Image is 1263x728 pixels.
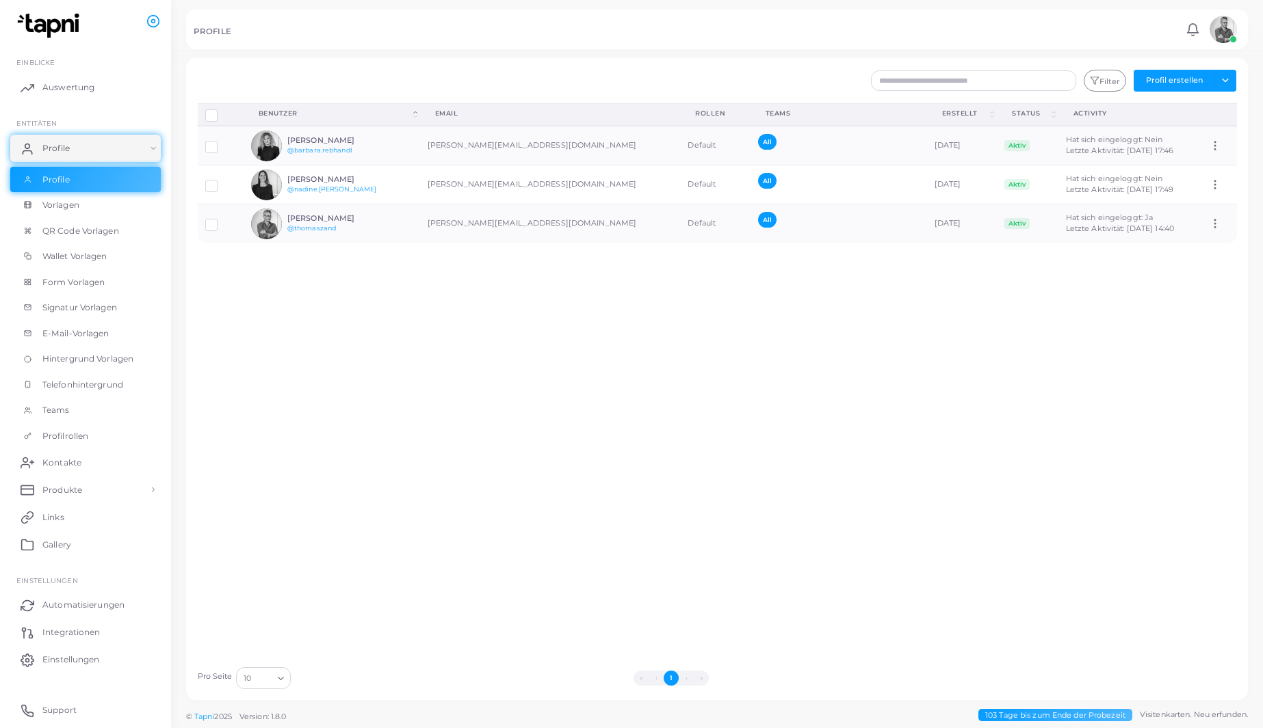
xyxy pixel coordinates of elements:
a: Einstellungen [10,646,161,673]
span: Letzte Aktivität: [DATE] 17:46 [1066,146,1173,155]
span: Profile [42,174,70,186]
span: Signatur Vorlagen [42,301,117,314]
span: Visitenkarten. Neu erfunden. [1140,709,1248,720]
span: Version: 1.8.0 [239,712,287,721]
a: avatar [1206,16,1240,43]
a: Signatur Vorlagen [10,295,161,321]
span: Aktiv [1004,179,1030,190]
ul: Pagination [295,671,1049,686]
a: @thomaszand [287,224,336,232]
th: Action [1201,103,1236,126]
input: Search for option [252,671,272,686]
span: All [758,134,777,150]
span: All [758,212,777,228]
a: QR Code Vorlagen [10,218,161,244]
span: 2025 [214,711,231,723]
div: Teams [766,109,912,118]
span: Einstellungen [42,653,99,666]
span: E-Mail-Vorlagen [42,327,109,340]
h6: [PERSON_NAME] [287,175,388,184]
div: Status [1012,109,1049,118]
span: Support [42,704,77,716]
span: 103 Tage bis zum Ende der Probezeit [978,709,1132,722]
a: Auswertung [10,74,161,101]
a: Wallet Vorlagen [10,243,161,269]
a: Produkte [10,476,161,503]
a: Kontakte [10,448,161,476]
span: Produkte [42,484,82,496]
a: Vorlagen [10,192,161,218]
a: Hintergrund Vorlagen [10,346,161,372]
h5: PROFILE [194,27,231,36]
span: Hintergrund Vorlagen [42,353,133,365]
td: Default [680,165,750,204]
span: Hat sich eingeloggt: Nein [1066,135,1163,144]
img: avatar [251,131,282,161]
th: Row-selection [198,103,244,126]
span: © [186,711,286,723]
img: logo [12,13,88,38]
a: Telefonhintergrund [10,372,161,398]
span: Auswertung [42,81,94,94]
td: [PERSON_NAME][EMAIL_ADDRESS][DOMAIN_NAME] [420,165,681,204]
span: Hat sich eingeloggt: Nein [1066,174,1163,183]
a: E-Mail-Vorlagen [10,321,161,347]
a: Teams [10,397,161,423]
span: ENTITÄTEN [16,119,57,127]
a: Automatisierungen [10,591,161,619]
span: Automatisierungen [42,599,125,611]
span: EINBLICKE [16,58,55,66]
img: avatar [1210,16,1237,43]
label: Pro Seite [198,671,233,682]
span: Gallery [42,539,71,551]
div: activity [1073,109,1187,118]
a: Profilrollen [10,423,161,449]
img: avatar [251,170,282,200]
span: Hat sich eingeloggt: Ja [1066,213,1154,222]
a: Profile [10,167,161,193]
td: Default [680,204,750,243]
div: Search for option [236,667,291,689]
a: Support [10,697,161,724]
span: Telefonhintergrund [42,379,123,391]
div: Email [435,109,666,118]
h6: [PERSON_NAME] [287,214,388,223]
h6: [PERSON_NAME] [287,136,388,145]
span: Aktiv [1004,140,1030,151]
a: Form Vorlagen [10,269,161,295]
a: Gallery [10,530,161,558]
span: Wallet Vorlagen [42,250,107,262]
span: Profile [42,142,70,154]
td: [DATE] [927,126,997,165]
span: QR Code Vorlagen [42,225,119,237]
span: Profilrollen [42,430,88,442]
td: [PERSON_NAME][EMAIL_ADDRESS][DOMAIN_NAME] [420,126,681,165]
a: Tapni [194,712,215,721]
span: 10 [244,671,251,686]
span: All [758,173,777,189]
span: Vorlagen [42,199,79,211]
span: Integrationen [42,626,100,638]
span: Teams [42,404,70,416]
img: avatar [251,208,282,239]
span: Links [42,511,64,524]
td: Default [680,126,750,165]
button: Profil erstellen [1134,70,1214,92]
button: Filter [1084,70,1126,92]
span: Letzte Aktivität: [DATE] 14:40 [1066,224,1174,233]
span: Einstellungen [16,576,77,584]
a: Links [10,503,161,530]
div: Erstellt [942,109,987,118]
a: Integrationen [10,619,161,646]
div: Benutzer [259,109,411,118]
a: @barbara.rebhandl [287,146,352,154]
td: [PERSON_NAME][EMAIL_ADDRESS][DOMAIN_NAME] [420,204,681,243]
span: Kontakte [42,457,81,469]
span: Letzte Aktivität: [DATE] 17:49 [1066,185,1173,194]
a: @nadine.[PERSON_NAME] [287,185,376,193]
td: [DATE] [927,204,997,243]
button: Go to page 1 [664,671,679,686]
td: [DATE] [927,165,997,204]
span: Form Vorlagen [42,276,105,288]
